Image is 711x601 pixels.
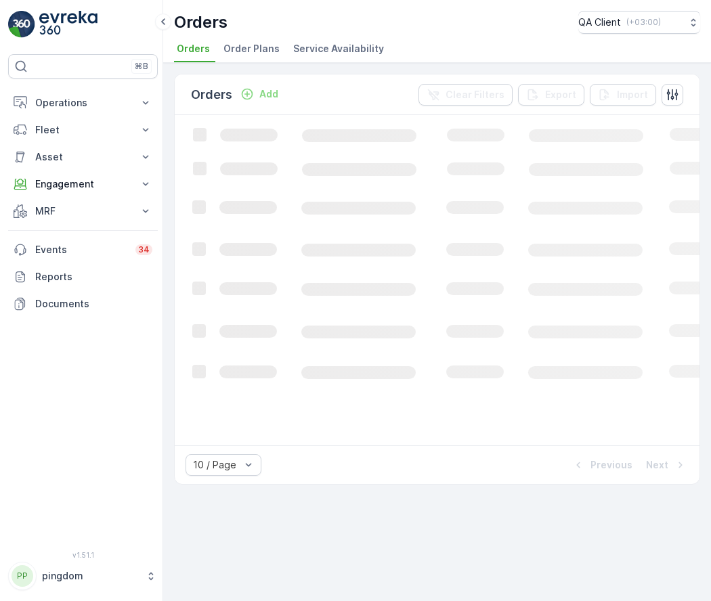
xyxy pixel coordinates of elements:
p: Asset [35,150,131,164]
p: Documents [35,297,152,311]
button: Clear Filters [418,84,513,106]
button: Import [590,84,656,106]
button: Operations [8,89,158,116]
p: Previous [590,458,632,472]
p: Engagement [35,177,131,191]
p: QA Client [578,16,621,29]
button: Asset [8,143,158,171]
img: logo [8,11,35,38]
p: ⌘B [135,61,148,72]
a: Reports [8,263,158,290]
button: QA Client(+03:00) [578,11,700,34]
img: logo_light-DOdMpM7g.png [39,11,98,38]
p: Clear Filters [446,88,504,102]
p: Operations [35,96,131,110]
button: Next [645,457,689,473]
button: Previous [570,457,634,473]
div: PP [12,565,33,587]
p: Reports [35,270,152,284]
button: MRF [8,198,158,225]
p: Next [646,458,668,472]
p: Events [35,243,127,257]
span: Service Availability [293,42,384,55]
span: v 1.51.1 [8,551,158,559]
span: Order Plans [223,42,280,55]
button: Export [518,84,584,106]
p: 34 [138,244,150,255]
span: Orders [177,42,210,55]
button: PPpingdom [8,562,158,590]
p: Export [545,88,576,102]
p: pingdom [42,569,139,583]
p: Import [617,88,648,102]
button: Engagement [8,171,158,198]
p: ( +03:00 ) [626,17,661,28]
a: Documents [8,290,158,317]
p: Orders [191,85,232,104]
button: Add [235,86,284,102]
p: Fleet [35,123,131,137]
button: Fleet [8,116,158,143]
p: Orders [174,12,228,33]
a: Events34 [8,236,158,263]
p: Add [259,87,278,101]
p: MRF [35,204,131,218]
